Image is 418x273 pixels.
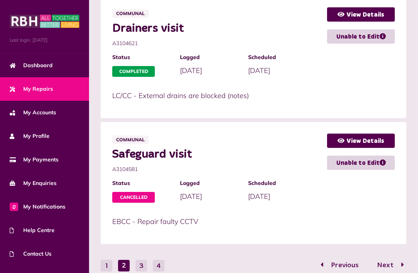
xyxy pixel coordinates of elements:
[10,250,51,258] span: Contact Us
[10,14,79,29] img: MyRBH
[10,203,65,211] span: My Notifications
[10,202,18,211] span: 0
[325,262,365,269] span: Previous
[371,262,399,269] span: Next
[10,156,58,164] span: My Payments
[248,66,270,75] span: [DATE]
[112,39,319,47] span: A3104621
[180,66,202,75] span: [DATE]
[180,192,202,201] span: [DATE]
[10,132,50,140] span: My Profile
[318,260,367,271] button: Go to page 1
[112,136,149,144] span: Communal
[369,260,406,271] button: Go to page 3
[248,192,270,201] span: [DATE]
[10,85,53,93] span: My Repairs
[112,179,172,187] span: Status
[327,29,395,44] a: Unable to Edit
[327,156,395,170] a: Unable to Edit
[112,53,172,61] span: Status
[112,165,319,173] span: A3104581
[248,53,308,61] span: Scheduled
[248,179,308,187] span: Scheduled
[10,226,55,234] span: Help Centre
[327,134,395,148] a: View Details
[112,148,319,161] span: Safeguard visit
[10,61,53,70] span: Dashboard
[101,260,112,271] button: Go to page 1
[112,9,149,18] span: Communal
[153,260,164,271] button: Go to page 4
[180,53,240,61] span: Logged
[180,179,240,187] span: Logged
[10,109,56,117] span: My Accounts
[112,192,155,203] span: Cancelled
[135,260,147,271] button: Go to page 3
[112,66,155,77] span: Completed
[112,90,319,101] p: LC/CC - External drains are blocked (notes)
[112,216,319,227] p: EBCC - Repair faulty CCTV
[327,7,395,22] a: View Details
[10,179,57,187] span: My Enquiries
[10,37,79,44] span: Last login: [DATE]
[112,22,319,36] span: Drainers visit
